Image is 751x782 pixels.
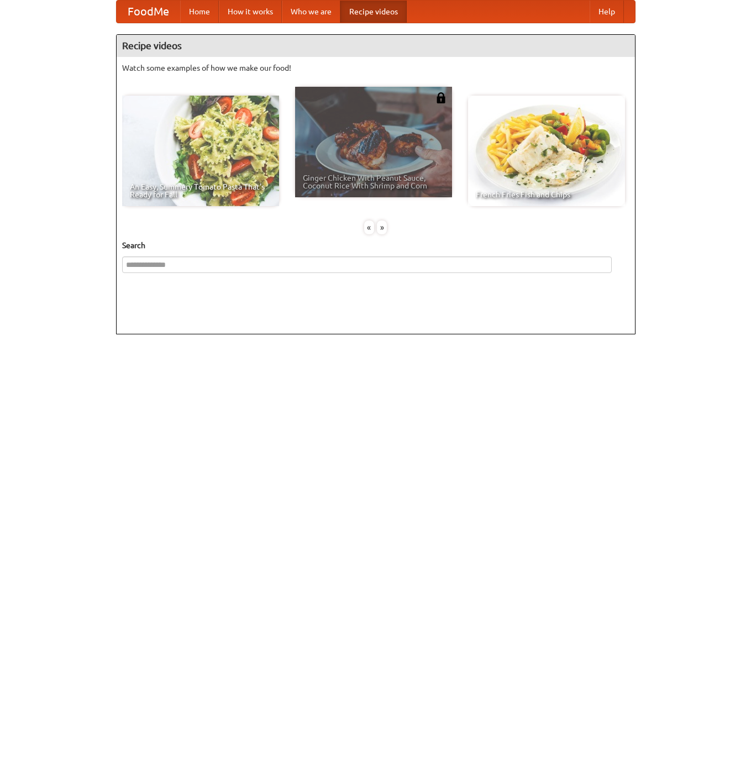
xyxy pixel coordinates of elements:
span: French Fries Fish and Chips [476,191,617,198]
a: Home [180,1,219,23]
h5: Search [122,240,629,251]
p: Watch some examples of how we make our food! [122,62,629,74]
a: Who we are [282,1,340,23]
a: FoodMe [117,1,180,23]
a: Recipe videos [340,1,407,23]
a: French Fries Fish and Chips [468,96,625,206]
span: An Easy, Summery Tomato Pasta That's Ready for Fall [130,183,271,198]
img: 483408.png [435,92,447,103]
h4: Recipe videos [117,35,635,57]
div: » [377,221,387,234]
a: An Easy, Summery Tomato Pasta That's Ready for Fall [122,96,279,206]
div: « [364,221,374,234]
a: How it works [219,1,282,23]
a: Help [590,1,624,23]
